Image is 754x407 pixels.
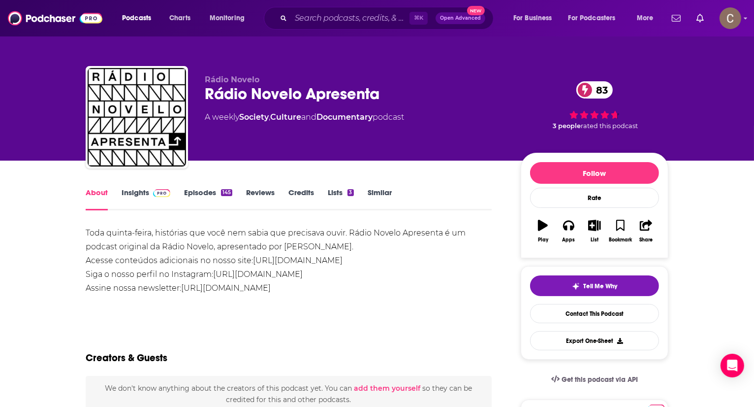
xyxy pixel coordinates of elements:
[436,12,485,24] button: Open AdvancedNew
[720,7,741,29] button: Show profile menu
[692,10,708,27] a: Show notifications dropdown
[86,226,492,295] div: Toda quinta-feira, histórias que você nem sabia que precisava ouvir. Rádio Novelo Apresenta é um ...
[368,188,392,210] a: Similar
[562,10,630,26] button: open menu
[586,81,613,99] span: 83
[181,283,271,293] a: [URL][DOMAIN_NAME]
[210,11,245,25] span: Monitoring
[530,275,659,296] button: tell me why sparkleTell Me Why
[721,354,744,377] div: Open Intercom Messenger
[582,213,607,249] button: List
[607,213,633,249] button: Bookmark
[720,7,741,29] span: Logged in as clay.bolton
[576,81,613,99] a: 83
[316,112,373,122] a: Documentary
[163,10,196,26] a: Charts
[568,11,616,25] span: For Podcasters
[581,122,638,130] span: rated this podcast
[530,331,659,350] button: Export One-Sheet
[213,270,303,279] a: [URL][DOMAIN_NAME]
[288,188,314,210] a: Credits
[184,188,232,210] a: Episodes145
[86,352,167,364] h2: Creators & Guests
[253,256,343,265] a: [URL][DOMAIN_NAME]
[668,10,685,27] a: Show notifications dropdown
[530,304,659,323] a: Contact This Podcast
[556,213,581,249] button: Apps
[530,213,556,249] button: Play
[630,10,666,26] button: open menu
[221,189,232,196] div: 145
[269,112,270,122] span: ,
[637,11,654,25] span: More
[521,75,668,136] div: 83 3 peoplerated this podcast
[530,162,659,184] button: Follow
[639,237,653,243] div: Share
[609,237,632,243] div: Bookmark
[584,282,618,290] span: Tell Me Why
[86,188,108,210] a: About
[122,188,170,210] a: InsightsPodchaser Pro
[467,6,485,15] span: New
[88,68,186,167] img: Rádio Novelo Apresenta
[506,10,565,26] button: open menu
[105,384,472,404] span: We don't know anything about the creators of this podcast yet . You can so they can be credited f...
[720,7,741,29] img: User Profile
[115,10,164,26] button: open menu
[301,112,316,122] span: and
[563,237,575,243] div: Apps
[440,16,481,21] span: Open Advanced
[153,189,170,197] img: Podchaser Pro
[270,112,301,122] a: Culture
[273,7,503,30] div: Search podcasts, credits, & more...
[347,189,353,196] div: 3
[572,282,580,290] img: tell me why sparkle
[513,11,552,25] span: For Business
[328,188,353,210] a: Lists3
[203,10,257,26] button: open menu
[291,10,409,26] input: Search podcasts, credits, & more...
[239,112,269,122] a: Society
[562,375,638,384] span: Get this podcast via API
[246,188,275,210] a: Reviews
[169,11,190,25] span: Charts
[354,384,420,392] button: add them yourself
[205,75,259,84] span: Rádio Novelo
[633,213,659,249] button: Share
[205,111,404,123] div: A weekly podcast
[530,188,659,208] div: Rate
[8,9,102,28] img: Podchaser - Follow, Share and Rate Podcasts
[538,237,548,243] div: Play
[409,12,428,25] span: ⌘ K
[543,368,646,392] a: Get this podcast via API
[591,237,598,243] div: List
[122,11,151,25] span: Podcasts
[553,122,581,130] span: 3 people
